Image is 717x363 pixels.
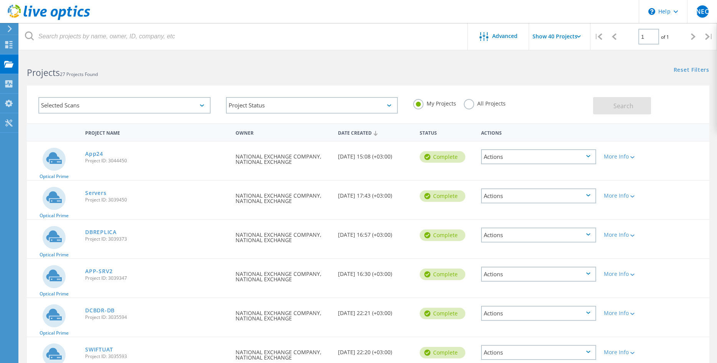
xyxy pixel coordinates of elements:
[85,308,115,313] a: DCBDR-DB
[232,259,334,290] div: NATIONAL EXCHANGE COMPANY, NATIONAL EXCHANGE
[85,229,116,235] a: DBREPLICA
[81,125,231,139] div: Project Name
[481,149,596,164] div: Actions
[334,220,416,245] div: [DATE] 16:57 (+03:00)
[648,8,655,15] svg: \n
[40,174,69,179] span: Optical Prime
[85,151,103,157] a: App24
[232,220,334,251] div: NATIONAL EXCHANGE COMPANY, NATIONAL EXCHANGE
[226,97,398,114] div: Project Status
[481,345,596,360] div: Actions
[85,198,227,202] span: Project ID: 3039450
[492,33,518,39] span: Advanced
[85,347,113,352] a: SWIFTUAT
[661,34,669,40] span: of 1
[232,181,334,211] div: NATIONAL EXCHANGE COMPANY, NATIONAL EXCHANGE
[604,271,651,277] div: More Info
[334,298,416,323] div: [DATE] 22:21 (+03:00)
[8,16,90,21] a: Live Optics Dashboard
[85,315,227,320] span: Project ID: 3035594
[232,298,334,329] div: NATIONAL EXCHANGE COMPANY, NATIONAL EXCHANGE
[604,310,651,316] div: More Info
[38,97,211,114] div: Selected Scans
[19,23,468,50] input: Search projects by name, owner, ID, company, etc
[85,269,113,274] a: APP-SRV2
[334,337,416,363] div: [DATE] 22:20 (+03:00)
[416,125,477,139] div: Status
[334,125,416,140] div: Date Created
[674,67,709,74] a: Reset Filters
[232,125,334,139] div: Owner
[590,23,606,50] div: |
[696,8,708,15] span: NEC
[420,190,465,202] div: Complete
[477,125,600,139] div: Actions
[413,99,456,106] label: My Projects
[420,269,465,280] div: Complete
[420,229,465,241] div: Complete
[420,151,465,163] div: Complete
[40,252,69,257] span: Optical Prime
[701,23,717,50] div: |
[40,213,69,218] span: Optical Prime
[85,190,106,196] a: Servers
[604,193,651,198] div: More Info
[334,259,416,284] div: [DATE] 16:30 (+03:00)
[604,232,651,238] div: More Info
[481,188,596,203] div: Actions
[334,181,416,206] div: [DATE] 17:43 (+03:00)
[85,276,227,280] span: Project ID: 3039347
[481,306,596,321] div: Actions
[334,142,416,167] div: [DATE] 15:08 (+03:00)
[40,292,69,296] span: Optical Prime
[85,354,227,359] span: Project ID: 3035593
[27,66,60,79] b: Projects
[613,102,633,110] span: Search
[60,71,98,78] span: 27 Projects Found
[85,158,227,163] span: Project ID: 3044450
[593,97,651,114] button: Search
[604,154,651,159] div: More Info
[420,308,465,319] div: Complete
[604,350,651,355] div: More Info
[420,347,465,358] div: Complete
[232,142,334,172] div: NATIONAL EXCHANGE COMPANY, NATIONAL EXCHANGE
[481,228,596,243] div: Actions
[40,331,69,335] span: Optical Prime
[464,99,506,106] label: All Projects
[481,267,596,282] div: Actions
[85,237,227,241] span: Project ID: 3039373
